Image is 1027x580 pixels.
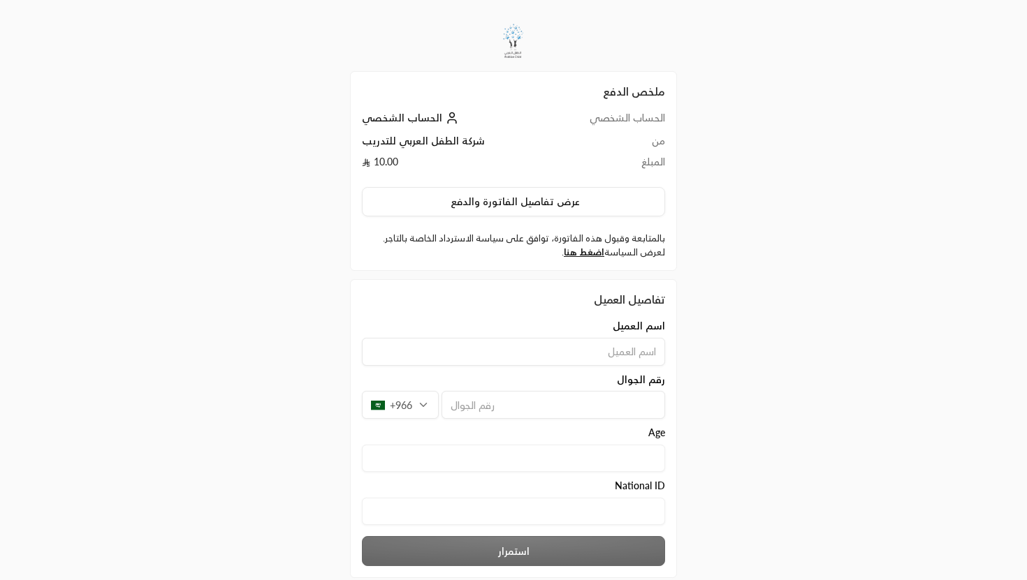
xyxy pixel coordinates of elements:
[362,338,665,366] input: اسم العميل
[442,391,665,419] input: رقم الجوال
[362,232,665,259] label: بالمتابعة وقبول هذه الفاتورة، توافق على سياسة الاسترداد الخاصة بالتاجر. لعرض السياسة .
[564,246,604,258] a: اضغط هنا
[617,373,665,387] span: رقم الجوال
[615,479,665,493] span: National ID
[362,391,439,419] div: +966
[362,134,550,155] td: شركة الطفل العربي للتدريب
[550,111,665,134] td: الحساب الشخصي
[362,112,442,124] span: الحساب الشخصي
[613,319,665,333] span: اسم العميل
[362,112,462,124] a: الحساب الشخصي
[362,83,665,100] h2: ملخص الدفع
[495,22,532,60] img: Company Logo
[362,155,550,176] td: 10.00
[550,134,665,155] td: من
[550,155,665,176] td: المبلغ
[648,426,665,440] span: Age
[362,291,665,308] div: تفاصيل العميل
[362,187,665,216] button: عرض تفاصيل الفاتورة والدفع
